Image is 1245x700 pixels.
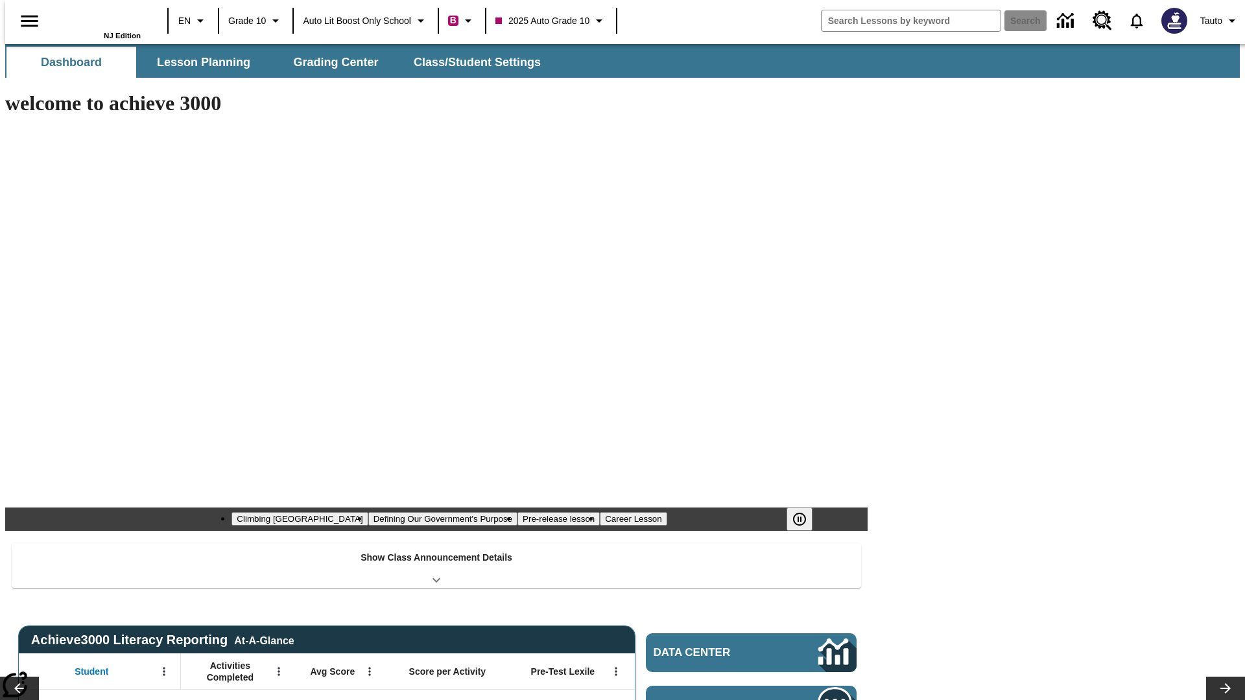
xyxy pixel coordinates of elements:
[310,666,355,677] span: Avg Score
[1085,3,1120,38] a: Resource Center, Will open in new tab
[75,666,108,677] span: Student
[56,6,141,32] a: Home
[517,512,600,526] button: Slide 3 Pre-release lesson
[187,660,273,683] span: Activities Completed
[822,10,1001,31] input: search field
[450,12,456,29] span: B
[409,666,486,677] span: Score per Activity
[490,9,612,32] button: Class: 2025 Auto Grade 10, Select your class
[787,507,825,531] div: Pause
[495,14,589,28] span: 2025 Auto Grade 10
[172,9,214,32] button: Language: EN, Select a language
[361,551,512,565] p: Show Class Announcement Details
[12,543,861,588] div: Show Class Announcement Details
[178,14,191,28] span: EN
[654,646,775,659] span: Data Center
[1049,3,1085,39] a: Data Center
[31,633,294,647] span: Achieve3000 Literacy Reporting
[646,633,857,672] a: Data Center
[1195,9,1245,32] button: Profile/Settings
[303,14,411,28] span: Auto Lit Boost only School
[139,47,268,78] button: Lesson Planning
[606,662,626,681] button: Open Menu
[104,32,141,40] span: NJ Edition
[56,5,141,40] div: Home
[1154,4,1195,38] button: Select a new avatar
[443,9,481,32] button: Boost Class color is violet red. Change class color
[403,47,551,78] button: Class/Student Settings
[360,662,379,681] button: Open Menu
[154,662,174,681] button: Open Menu
[269,662,289,681] button: Open Menu
[1200,14,1222,28] span: Tauto
[787,507,812,531] button: Pause
[223,9,289,32] button: Grade: Grade 10, Select a grade
[6,47,136,78] button: Dashboard
[600,512,667,526] button: Slide 4 Career Lesson
[5,91,868,115] h1: welcome to achieve 3000
[231,512,368,526] button: Slide 1 Climbing Mount Tai
[1206,677,1245,700] button: Lesson carousel, Next
[5,47,552,78] div: SubNavbar
[1161,8,1187,34] img: Avatar
[368,512,517,526] button: Slide 2 Defining Our Government's Purpose
[298,9,434,32] button: School: Auto Lit Boost only School, Select your school
[531,666,595,677] span: Pre-Test Lexile
[234,633,294,647] div: At-A-Glance
[1120,4,1154,38] a: Notifications
[10,2,49,40] button: Open side menu
[271,47,401,78] button: Grading Center
[5,44,1240,78] div: SubNavbar
[228,14,266,28] span: Grade 10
